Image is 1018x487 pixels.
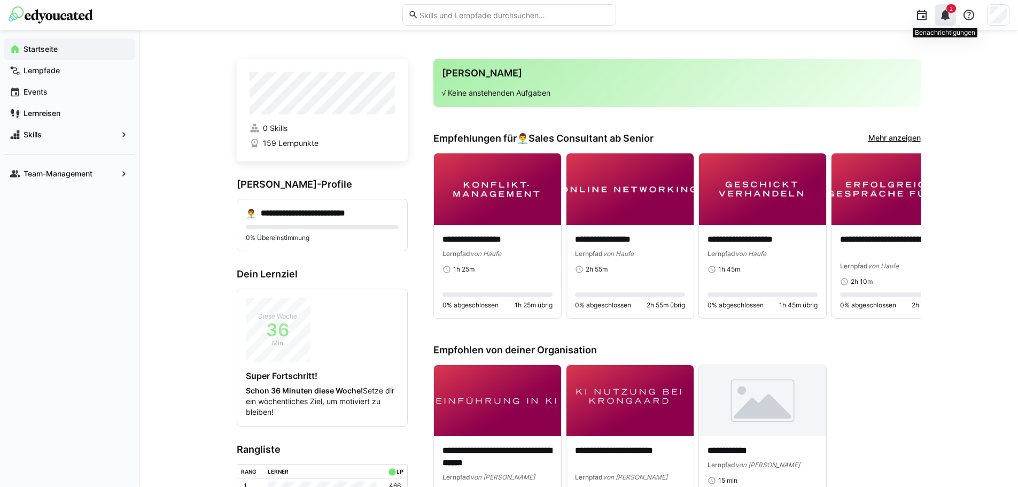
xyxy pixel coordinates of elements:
div: Benachrichtigungen [913,28,977,37]
img: image [434,153,561,225]
span: Lernpfad [575,250,603,258]
span: von Haufe [868,262,899,270]
span: Lernpfad [442,473,470,481]
span: 0% abgeschlossen [575,301,631,310]
span: von Haufe [470,250,501,258]
div: 👨‍💼 [517,133,654,144]
p: Setze dir ein wöchentliches Ziel, um motiviert zu bleiben! [246,385,399,418]
div: 👨‍💼 [246,208,257,219]
span: 1h 25m übrig [515,301,553,310]
img: image [566,365,694,437]
a: Mehr anzeigen [868,133,921,144]
img: image [832,153,959,225]
span: 0% abgeschlossen [708,301,764,310]
span: von Haufe [735,250,766,258]
span: 15 min [718,476,737,485]
span: 0% abgeschlossen [442,301,499,310]
p: √ Keine anstehenden Aufgaben [442,88,912,98]
div: Rang [241,468,257,475]
span: von [PERSON_NAME] [735,461,800,469]
span: 1h 45m übrig [779,301,818,310]
h3: Empfohlen von deiner Organisation [433,344,921,356]
span: 2h 10m übrig [912,301,950,310]
input: Skills und Lernpfade durchsuchen… [418,10,610,20]
a: 0 Skills [250,123,395,134]
img: image [699,153,826,225]
img: image [434,365,561,437]
span: Lernpfad [442,250,470,258]
span: 2h 55m übrig [647,301,685,310]
strong: Schon 36 Minuten diese Woche! [246,386,363,395]
span: Lernpfad [708,461,735,469]
span: von [PERSON_NAME] [470,473,535,481]
span: 0% abgeschlossen [840,301,896,310]
span: Lernpfad [575,473,603,481]
h3: [PERSON_NAME] [442,67,912,79]
span: Lernpfad [708,250,735,258]
img: image [699,365,826,437]
span: Sales Consultant ab Senior [529,133,654,144]
span: 2 [950,5,953,12]
span: 1h 45m [718,265,740,274]
span: 0 Skills [263,123,287,134]
span: 159 Lernpunkte [263,138,318,149]
span: von [PERSON_NAME] [603,473,667,481]
span: Lernpfad [840,262,868,270]
span: 1h 25m [453,265,475,274]
h3: Empfehlungen für [433,133,654,144]
div: LP [397,468,403,475]
span: 2h 10m [851,277,873,286]
img: image [566,153,694,225]
div: Lerner [268,468,289,475]
h4: Super Fortschritt! [246,370,399,381]
span: 2h 55m [586,265,608,274]
span: von Haufe [603,250,634,258]
h3: [PERSON_NAME]-Profile [237,179,408,190]
h3: Dein Lernziel [237,268,408,280]
p: 0% Übereinstimmung [246,234,399,242]
h3: Rangliste [237,444,408,455]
